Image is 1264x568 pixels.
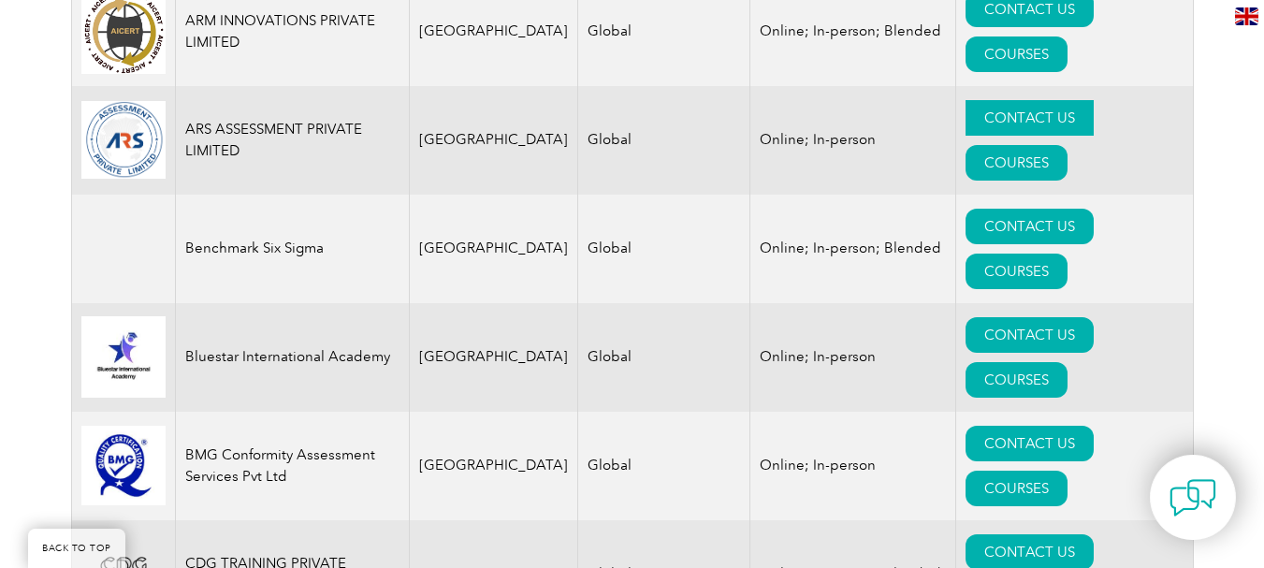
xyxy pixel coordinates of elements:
[1170,474,1216,521] img: contact-chat.png
[175,195,409,303] td: Benchmark Six Sigma
[409,303,577,412] td: [GEOGRAPHIC_DATA]
[749,195,955,303] td: Online; In-person; Blended
[966,317,1094,353] a: CONTACT US
[175,303,409,412] td: Bluestar International Academy
[28,529,125,568] a: BACK TO TOP
[966,36,1068,72] a: COURSES
[409,86,577,195] td: [GEOGRAPHIC_DATA]
[577,195,749,303] td: Global
[966,426,1094,461] a: CONTACT US
[409,195,577,303] td: [GEOGRAPHIC_DATA]
[749,303,955,412] td: Online; In-person
[966,145,1068,181] a: COURSES
[749,412,955,520] td: Online; In-person
[1235,7,1258,25] img: en
[966,362,1068,398] a: COURSES
[749,86,955,195] td: Online; In-person
[81,426,166,505] img: 6d429293-486f-eb11-a812-002248153038-logo.jpg
[577,412,749,520] td: Global
[81,101,166,180] img: 509b7a2e-6565-ed11-9560-0022481565fd-logo.png
[577,303,749,412] td: Global
[175,412,409,520] td: BMG Conformity Assessment Services Pvt Ltd
[81,316,166,397] img: 0db89cae-16d3-ed11-a7c7-0022481565fd-logo.jpg
[409,412,577,520] td: [GEOGRAPHIC_DATA]
[966,254,1068,289] a: COURSES
[577,86,749,195] td: Global
[966,471,1068,506] a: COURSES
[966,100,1094,136] a: CONTACT US
[966,209,1094,244] a: CONTACT US
[175,86,409,195] td: ARS ASSESSMENT PRIVATE LIMITED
